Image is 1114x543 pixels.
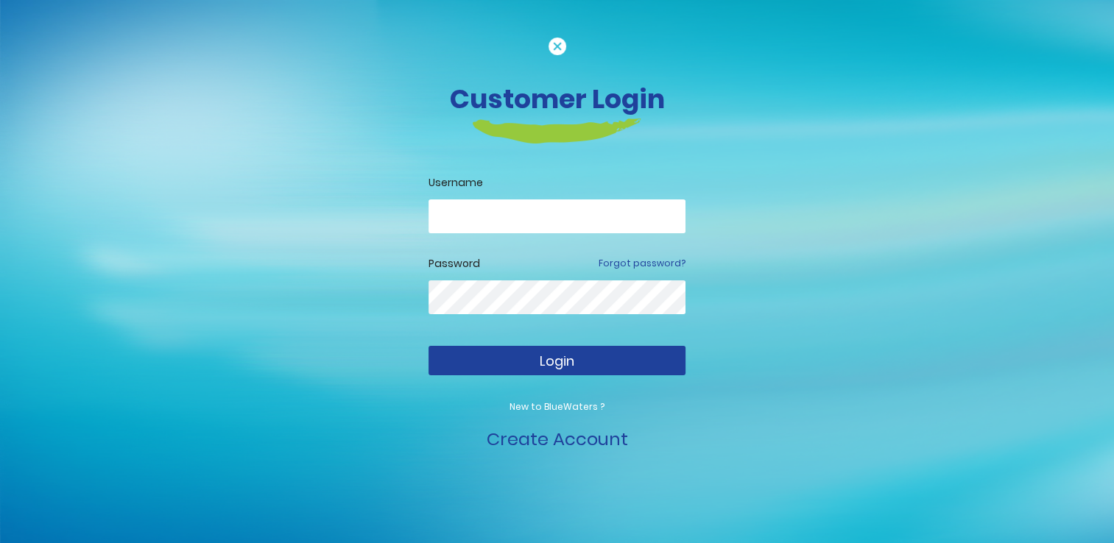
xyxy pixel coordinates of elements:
[149,83,966,115] h3: Customer Login
[429,400,685,414] p: New to BlueWaters ?
[487,427,628,451] a: Create Account
[540,352,574,370] span: Login
[429,256,480,271] label: Password
[599,257,685,270] a: Forgot password?
[429,346,685,375] button: Login
[549,38,566,55] img: cancel
[429,175,685,191] label: Username
[473,118,641,143] img: login-heading-border.png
